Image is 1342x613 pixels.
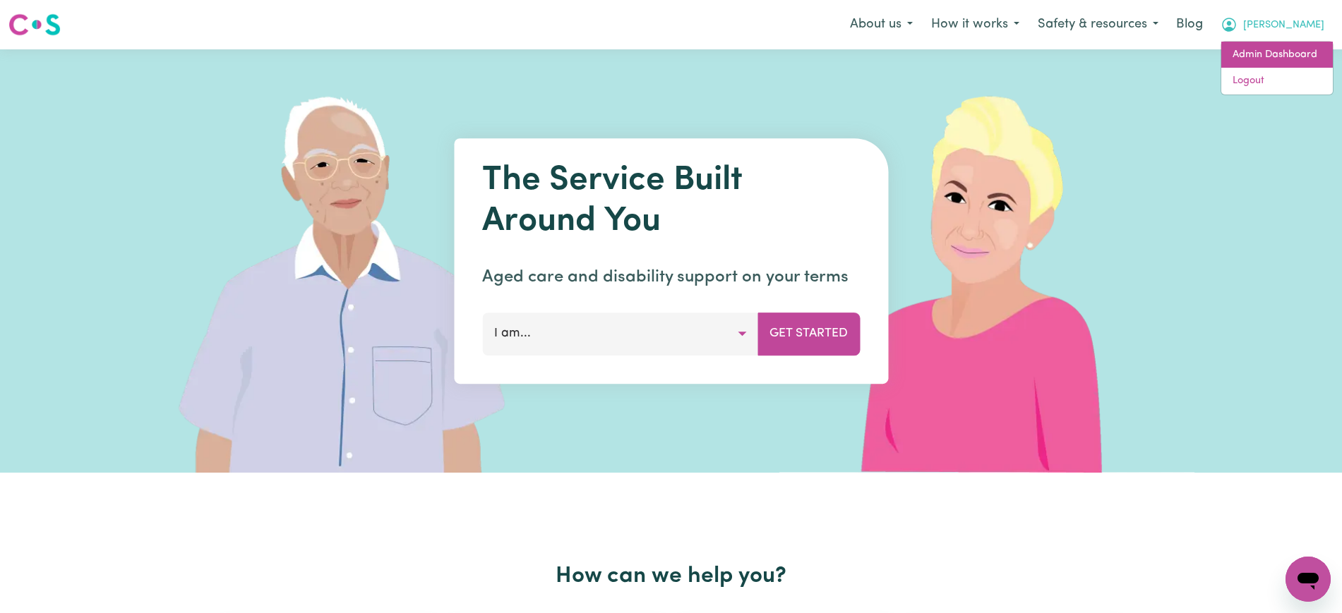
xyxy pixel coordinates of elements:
[922,10,1029,40] button: How it works
[1168,9,1211,40] a: Blog
[1221,68,1333,95] a: Logout
[8,8,61,41] a: Careseekers logo
[1243,18,1324,33] span: [PERSON_NAME]
[482,265,860,290] p: Aged care and disability support on your terms
[1211,10,1334,40] button: My Account
[482,161,860,242] h1: The Service Built Around You
[214,563,1129,590] h2: How can we help you?
[1286,557,1331,602] iframe: Button to launch messaging window
[841,10,922,40] button: About us
[1029,10,1168,40] button: Safety & resources
[1221,42,1333,68] a: Admin Dashboard
[757,312,860,355] button: Get Started
[482,312,758,355] button: I am...
[8,12,61,37] img: Careseekers logo
[1221,41,1334,95] div: My Account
